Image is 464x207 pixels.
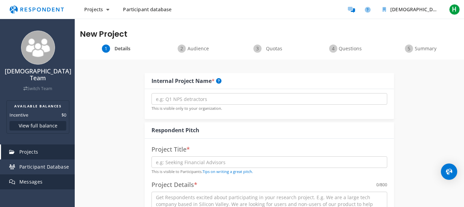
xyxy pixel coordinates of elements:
[383,45,459,53] div: Summary
[202,169,253,174] a: Tips on writing a great pitch.
[10,111,28,118] dt: Incentive
[151,106,222,111] small: This is visible only to your organization.
[231,45,307,53] div: Quotas
[187,45,210,52] span: Audience
[414,45,437,52] span: Summary
[156,45,231,53] div: Audience
[344,3,358,16] a: Message participants
[61,111,66,118] dd: $0
[4,68,71,82] h4: [DEMOGRAPHIC_DATA] Team
[151,156,387,168] input: e.g: Seeking Financial Advisors
[151,182,197,188] h4: Project Details
[21,31,55,65] img: team_avatar_256.png
[80,30,459,39] h1: New Project
[19,178,43,185] span: Messages
[339,45,361,52] span: Questions
[441,163,457,180] div: Open Intercom Messenger
[118,3,177,16] a: Participant database
[80,45,156,53] div: Details
[307,45,383,53] div: Questions
[376,182,379,188] div: 0
[151,169,253,174] small: This is visible to Participants.
[6,100,69,134] section: Balance summary
[10,103,66,109] h2: AVAILABLE BALANCES
[390,6,458,13] span: [DEMOGRAPHIC_DATA] Team
[84,6,103,13] span: Projects
[151,146,387,153] h4: Project Title
[377,3,445,16] button: Evangel Team
[448,3,461,16] button: H
[263,45,285,52] span: Quotas
[151,93,387,105] input: e.g: Q1 NPS detractors
[23,86,52,91] a: Switch Team
[19,149,38,155] span: Projects
[19,163,69,170] span: Participant Database
[123,6,172,13] span: Participant database
[361,3,374,16] a: Help and support
[10,121,66,131] button: View full balance
[151,77,221,85] div: Internal Project Name
[111,45,134,52] span: Details
[5,3,68,16] img: respondent-logo.png
[79,3,115,16] button: Projects
[376,182,387,188] div: /800
[449,4,460,15] span: H
[151,126,199,134] div: Respondent Pitch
